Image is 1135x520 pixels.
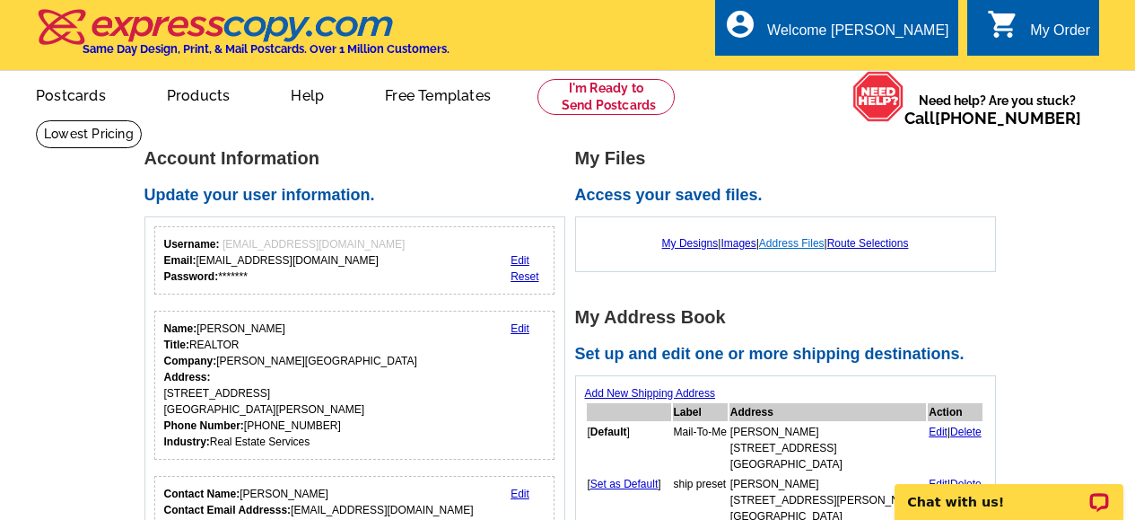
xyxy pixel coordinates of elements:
a: Free Templates [356,73,519,115]
span: Need help? Are you stuck? [904,92,1090,128]
span: Call [904,109,1081,128]
a: Route Selections [827,237,909,250]
h1: My Address Book [575,308,1006,327]
th: Address [729,403,926,421]
div: Your personal details. [154,311,555,460]
td: Mail-To-Me [673,423,728,473]
td: | [928,423,982,473]
strong: Industry: [164,436,210,448]
h2: Update your user information. [144,186,575,206]
a: Postcards [7,73,135,115]
a: Same Day Design, Print, & Mail Postcards. Over 1 Million Customers. [36,22,450,56]
a: Edit [511,254,529,267]
a: Delete [950,426,982,438]
div: [PERSON_NAME] REALTOR [PERSON_NAME][GEOGRAPHIC_DATA] [STREET_ADDRESS] [GEOGRAPHIC_DATA][PERSON_NA... [164,321,417,450]
strong: Contact Email Addresss: [164,504,292,516]
i: shopping_cart [987,8,1019,40]
iframe: LiveChat chat widget [883,463,1135,520]
div: Your login information. [154,226,555,295]
a: Edit [511,488,529,500]
div: My Order [1030,22,1090,48]
a: Images [720,237,755,250]
a: Products [138,73,259,115]
td: [ ] [587,423,671,473]
i: account_circle [724,8,756,40]
a: My Designs [662,237,719,250]
h2: Access your saved files. [575,186,1006,206]
img: help [852,71,904,122]
div: | | | [585,226,986,260]
th: Label [673,403,728,421]
h1: Account Information [144,149,575,168]
div: Welcome [PERSON_NAME] [767,22,948,48]
strong: Name: [164,322,197,335]
a: Edit [511,322,529,335]
a: [PHONE_NUMBER] [935,109,1081,128]
h1: My Files [575,149,1006,168]
b: Default [590,426,627,438]
h2: Set up and edit one or more shipping destinations. [575,345,1006,365]
strong: Phone Number: [164,419,244,432]
a: Add New Shipping Address [585,387,715,400]
strong: Address: [164,371,211,383]
th: Action [928,403,982,421]
strong: Email: [164,254,196,267]
a: Reset [511,270,538,283]
strong: Username: [164,238,220,251]
span: [EMAIL_ADDRESS][DOMAIN_NAME] [223,238,405,251]
a: Address Files [759,237,825,250]
a: Set as Default [590,478,658,490]
strong: Password: [164,270,219,283]
a: Help [262,73,353,115]
a: Edit [929,426,947,438]
a: shopping_cart My Order [987,20,1090,42]
div: [EMAIL_ADDRESS][DOMAIN_NAME] ******* [164,236,406,285]
strong: Company: [164,355,217,367]
h4: Same Day Design, Print, & Mail Postcards. Over 1 Million Customers. [83,42,450,56]
strong: Contact Name: [164,488,240,500]
strong: Title: [164,339,189,351]
td: [PERSON_NAME] [STREET_ADDRESS] [GEOGRAPHIC_DATA] [729,423,926,473]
